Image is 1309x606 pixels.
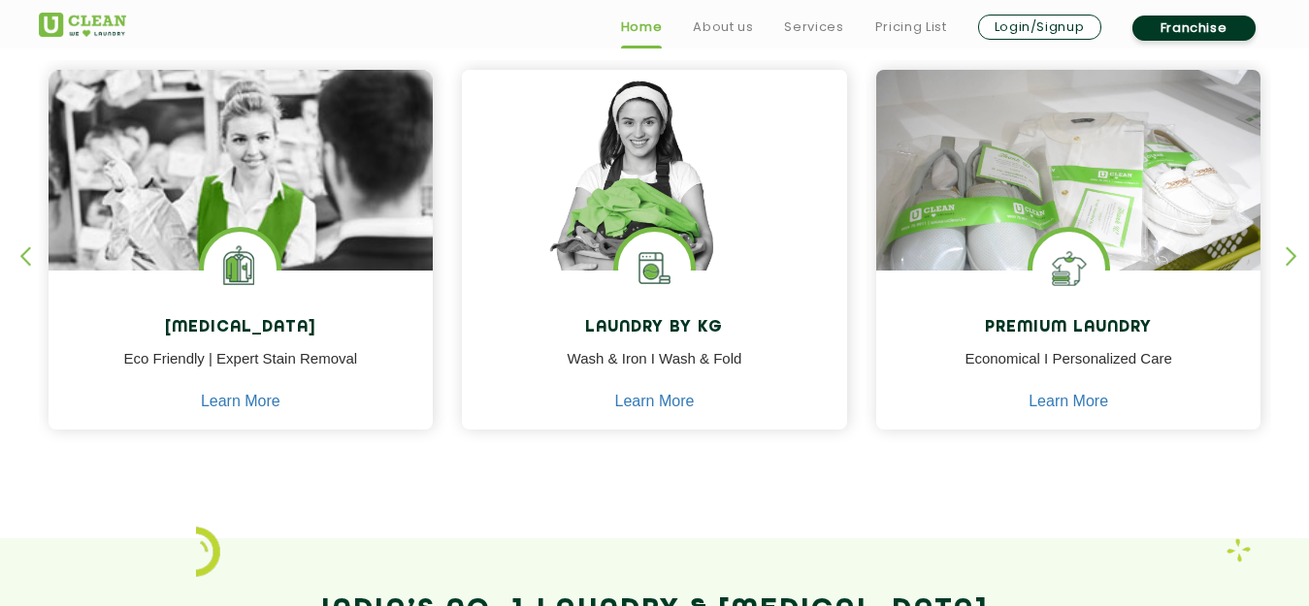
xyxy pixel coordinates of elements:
p: Eco Friendly | Expert Stain Removal [63,348,419,392]
img: UClean Laundry and Dry Cleaning [39,13,126,37]
a: Learn More [615,393,695,410]
a: Franchise [1132,16,1256,41]
a: Services [784,16,843,39]
p: Economical I Personalized Care [891,348,1247,392]
img: icon_2.png [196,526,220,577]
img: a girl with laundry basket [462,70,847,326]
p: Wash & Iron I Wash & Fold [476,348,833,392]
img: laundry done shoes and clothes [876,70,1261,326]
h4: Premium Laundry [891,319,1247,337]
img: laundry washing machine [618,232,691,304]
img: Laundry Services near me [204,232,277,304]
h4: Laundry by Kg [476,319,833,337]
a: Learn More [1029,393,1108,410]
a: Login/Signup [978,15,1101,40]
a: Home [621,16,663,39]
img: Shoes Cleaning [1032,232,1105,304]
img: Laundry wash and iron [1227,538,1251,562]
a: Pricing List [875,16,947,39]
img: Drycleaners near me [49,70,434,379]
a: Learn More [201,393,280,410]
a: About us [693,16,753,39]
h4: [MEDICAL_DATA] [63,319,419,337]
